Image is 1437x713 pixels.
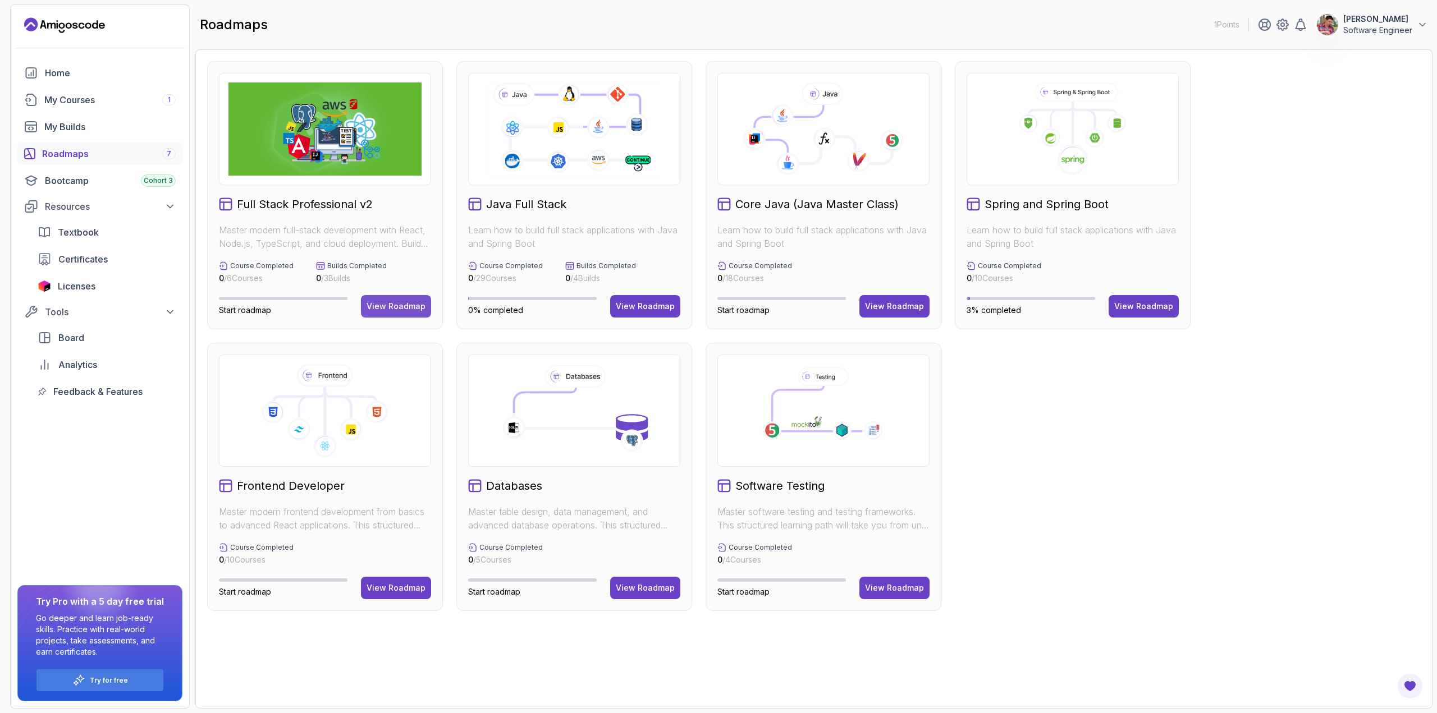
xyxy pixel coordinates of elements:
[36,669,164,692] button: Try for free
[967,305,1021,315] span: 3% completed
[967,273,1041,284] p: / 10 Courses
[24,16,105,34] a: Landing page
[486,196,566,212] h2: Java Full Stack
[44,93,176,107] div: My Courses
[219,305,271,315] span: Start roadmap
[219,223,431,250] p: Master modern full-stack development with React, Node.js, TypeScript, and cloud deployment. Build...
[58,331,84,344] span: Board
[1343,25,1412,36] p: Software Engineer
[468,305,523,315] span: 0% completed
[31,221,182,243] a: textbook
[1114,301,1173,312] div: View Roadmap
[58,279,95,293] span: Licenses
[859,295,930,318] button: View Roadmap
[576,261,636,270] p: Builds Completed
[479,261,543,270] p: Course Completed
[31,248,182,270] a: certificates
[486,478,542,494] h2: Databases
[1109,295,1179,318] button: View Roadmap
[967,273,972,283] span: 0
[219,587,271,596] span: Start roadmap
[230,543,294,552] p: Course Completed
[367,301,425,312] div: View Roadmap
[717,587,770,596] span: Start roadmap
[200,16,268,34] h2: roadmaps
[468,554,543,565] p: / 5 Courses
[468,273,543,284] p: / 29 Courses
[1397,673,1424,700] button: Open Feedback Button
[31,326,182,349] a: board
[237,478,345,494] h2: Frontend Developer
[316,273,321,283] span: 0
[219,273,224,283] span: 0
[865,301,924,312] div: View Roadmap
[230,261,294,270] p: Course Completed
[1317,14,1338,35] img: user profile image
[361,295,431,318] button: View Roadmap
[468,273,473,283] span: 0
[717,505,930,532] p: Master software testing and testing frameworks. This structured learning path will take you from ...
[978,261,1041,270] p: Course Completed
[219,555,224,564] span: 0
[610,577,680,599] button: View Roadmap
[17,89,182,111] a: courses
[237,196,373,212] h2: Full Stack Professional v2
[36,613,164,657] p: Go deeper and learn job-ready skills. Practice with real-world projects, take assessments, and ea...
[717,554,792,565] p: / 4 Courses
[610,295,680,318] button: View Roadmap
[1316,13,1428,36] button: user profile image[PERSON_NAME]Software Engineer
[717,555,722,564] span: 0
[1343,13,1412,25] p: [PERSON_NAME]
[44,120,176,134] div: My Builds
[967,223,1179,250] p: Learn how to build full stack applications with Java and Spring Boot
[859,577,930,599] a: View Roadmap
[565,273,636,284] p: / 4 Builds
[717,273,722,283] span: 0
[144,176,173,185] span: Cohort 3
[479,543,543,552] p: Course Completed
[168,95,171,104] span: 1
[45,305,176,319] div: Tools
[58,226,99,239] span: Textbook
[167,149,171,158] span: 7
[565,273,570,283] span: 0
[361,577,431,599] a: View Roadmap
[219,273,294,284] p: / 6 Courses
[468,555,473,564] span: 0
[228,82,422,176] img: Full Stack Professional v2
[42,147,176,160] div: Roadmaps
[17,196,182,217] button: Resources
[327,261,387,270] p: Builds Completed
[219,505,431,532] p: Master modern frontend development from basics to advanced React applications. This structured le...
[90,676,128,685] a: Try for free
[729,261,792,270] p: Course Completed
[219,554,294,565] p: / 10 Courses
[17,142,182,165] a: roadmaps
[31,380,182,403] a: feedback
[735,196,899,212] h2: Core Java (Java Master Class)
[58,252,108,266] span: Certificates
[316,273,387,284] p: / 3 Builds
[17,62,182,84] a: home
[58,358,97,371] span: Analytics
[45,66,176,80] div: Home
[717,305,770,315] span: Start roadmap
[865,582,924,594] div: View Roadmap
[367,582,425,594] div: View Roadmap
[1214,19,1239,30] p: 1 Points
[45,200,176,213] div: Resources
[17,302,182,322] button: Tools
[31,353,182,376] a: analytics
[468,223,680,250] p: Learn how to build full stack applications with Java and Spring Boot
[729,543,792,552] p: Course Completed
[717,273,792,284] p: / 18 Courses
[735,478,825,494] h2: Software Testing
[717,223,930,250] p: Learn how to build full stack applications with Java and Spring Boot
[38,280,51,292] img: jetbrains icon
